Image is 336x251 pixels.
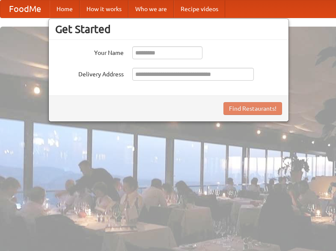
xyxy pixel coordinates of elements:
[223,102,282,115] button: Find Restaurants!
[128,0,174,18] a: Who we are
[50,0,80,18] a: Home
[55,23,282,36] h3: Get Started
[0,0,50,18] a: FoodMe
[174,0,225,18] a: Recipe videos
[80,0,128,18] a: How it works
[55,68,124,79] label: Delivery Address
[55,46,124,57] label: Your Name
